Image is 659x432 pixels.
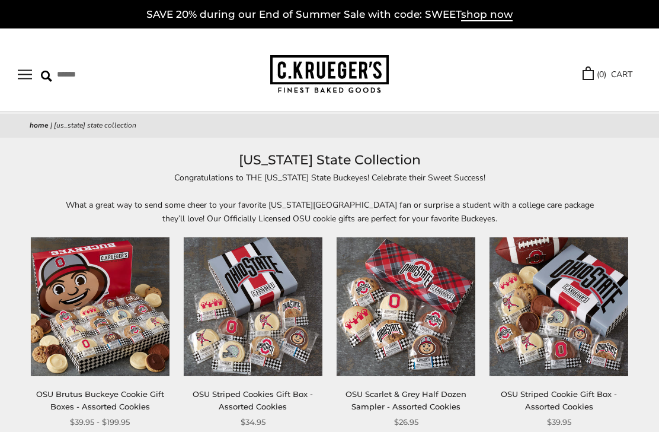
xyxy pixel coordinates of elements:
[490,237,628,376] img: OSU Striped Cookie Gift Box - Assorted Cookies
[501,389,617,411] a: OSU Striped Cookie Gift Box - Assorted Cookies
[18,69,32,80] button: Open navigation
[50,120,52,130] span: |
[146,8,513,21] a: SAVE 20% during our End of Summer Sale with code: SWEETshop now
[346,389,466,411] a: OSU Scarlet & Grey Half Dozen Sampler - Assorted Cookies
[57,171,602,185] p: Congratulations to THE [US_STATE] State Buckeyes! Celebrate their Sweet Success!
[70,416,130,428] span: $39.95 - $199.95
[547,416,571,428] span: $39.95
[30,120,49,130] a: Home
[337,237,475,376] img: OSU Scarlet & Grey Half Dozen Sampler - Assorted Cookies
[184,237,322,376] img: OSU Striped Cookies Gift Box - Assorted Cookies
[31,237,169,376] img: OSU Brutus Buckeye Cookie Gift Boxes - Assorted Cookies
[241,416,265,428] span: $34.95
[54,120,136,130] span: [US_STATE] State Collection
[583,68,632,81] a: (0) CART
[41,65,168,84] input: Search
[41,71,52,82] img: Search
[57,198,602,225] p: What a great way to send some cheer to your favorite [US_STATE][GEOGRAPHIC_DATA] fan or surprise ...
[394,416,418,428] span: $26.95
[30,150,629,171] h1: [US_STATE] State Collection
[193,389,313,411] a: OSU Striped Cookies Gift Box - Assorted Cookies
[270,55,389,94] img: C.KRUEGER'S
[30,120,629,132] nav: breadcrumbs
[36,389,164,411] a: OSU Brutus Buckeye Cookie Gift Boxes - Assorted Cookies
[461,8,513,21] span: shop now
